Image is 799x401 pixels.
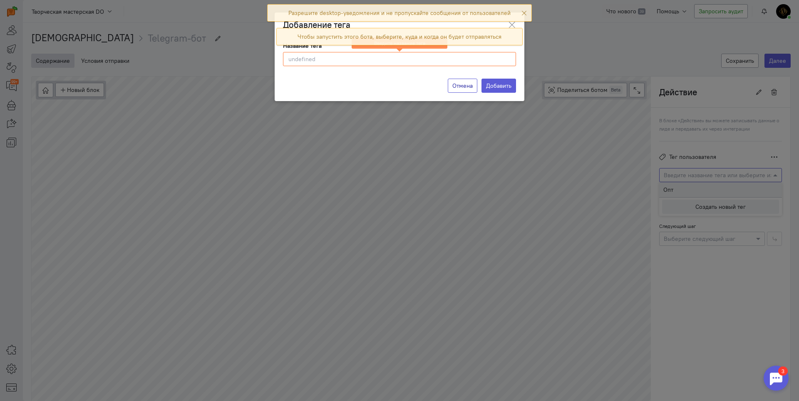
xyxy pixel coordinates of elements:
[499,15,524,35] button: Close
[298,32,501,41] div: Чтобы запустить этого бота, выберите, куда и когда он будет отправляться
[448,79,477,93] button: Отмена
[19,5,28,14] div: 3
[288,9,511,17] div: Разрешите desktop-уведомления и не пропускайте сообщения от пользователей
[481,79,516,93] label: Добавить
[283,52,516,66] input: undefined
[352,37,447,49] div: Введите название тега
[283,19,350,31] h3: Добавление тега
[283,42,322,50] label: Название тега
